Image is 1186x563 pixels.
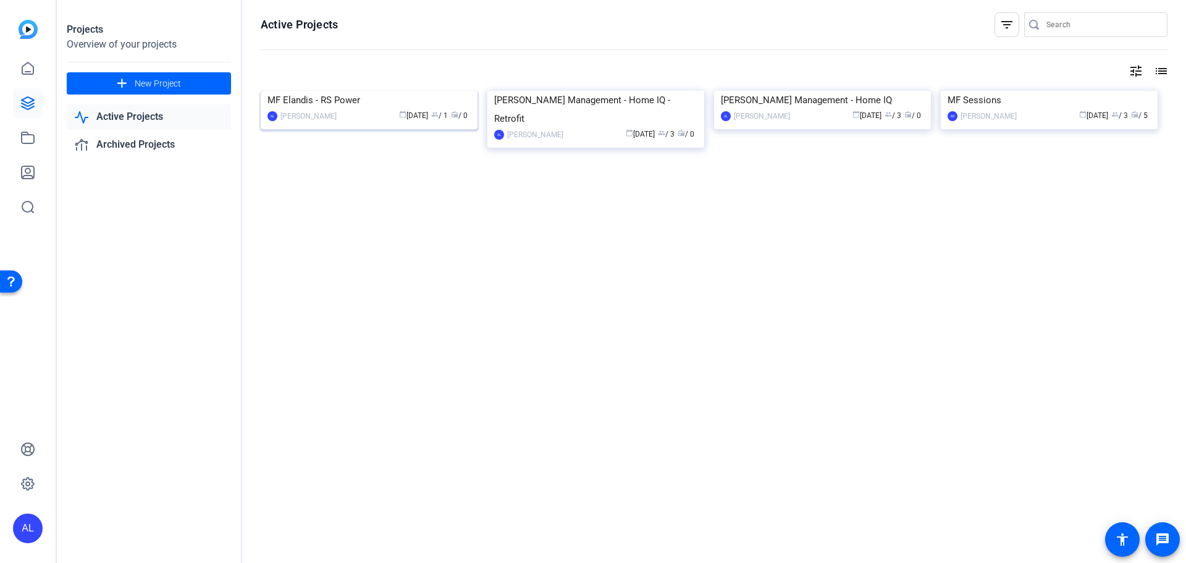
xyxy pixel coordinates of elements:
[1115,532,1130,547] mat-icon: accessibility
[267,111,277,121] div: AL
[19,20,38,39] img: blue-gradient.svg
[999,17,1014,32] mat-icon: filter_list
[114,76,130,91] mat-icon: add
[1046,17,1158,32] input: Search
[67,72,231,95] button: New Project
[135,77,181,90] span: New Project
[67,104,231,130] a: Active Projects
[399,111,406,118] span: calendar_today
[280,110,337,122] div: [PERSON_NAME]
[626,129,633,137] span: calendar_today
[1153,64,1167,78] mat-icon: list
[626,130,655,138] span: [DATE]
[678,129,685,137] span: radio
[721,91,924,109] div: [PERSON_NAME] Management - Home IQ
[904,111,912,118] span: radio
[451,111,468,120] span: / 0
[678,130,694,138] span: / 0
[261,17,338,32] h1: Active Projects
[267,91,471,109] div: MF Elandis - RS Power
[904,111,921,120] span: / 0
[961,110,1017,122] div: [PERSON_NAME]
[721,111,731,121] div: AL
[1079,111,1108,120] span: [DATE]
[658,130,675,138] span: / 3
[1131,111,1148,120] span: / 5
[1129,64,1143,78] mat-icon: tune
[852,111,860,118] span: calendar_today
[451,111,458,118] span: radio
[431,111,439,118] span: group
[948,91,1151,109] div: MF Sessions
[1079,111,1087,118] span: calendar_today
[1131,111,1138,118] span: radio
[948,111,957,121] div: AH
[67,22,231,37] div: Projects
[13,514,43,543] div: AL
[852,111,881,120] span: [DATE]
[1111,111,1128,120] span: / 3
[658,129,665,137] span: group
[67,37,231,52] div: Overview of your projects
[494,130,504,140] div: AL
[507,129,563,141] div: [PERSON_NAME]
[399,111,428,120] span: [DATE]
[734,110,790,122] div: [PERSON_NAME]
[494,91,697,128] div: [PERSON_NAME] Management - Home IQ - Retrofit
[1155,532,1170,547] mat-icon: message
[431,111,448,120] span: / 1
[1111,111,1119,118] span: group
[885,111,901,120] span: / 3
[67,132,231,158] a: Archived Projects
[885,111,892,118] span: group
